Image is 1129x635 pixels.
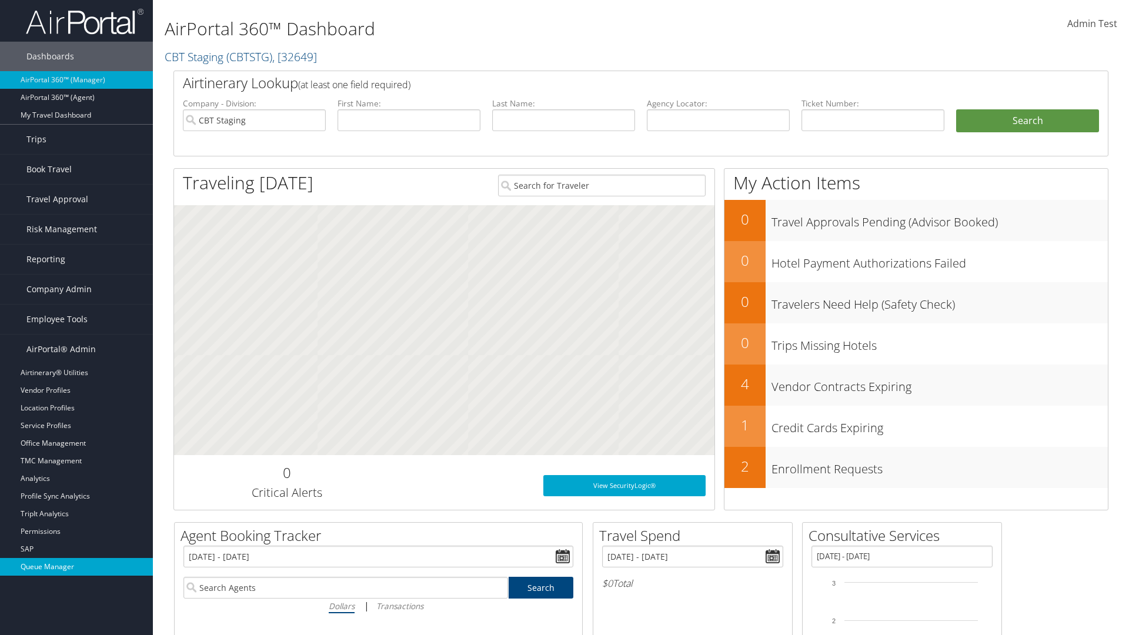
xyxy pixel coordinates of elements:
[724,415,766,435] h2: 1
[724,456,766,476] h2: 2
[832,617,836,624] tspan: 2
[724,241,1108,282] a: 0Hotel Payment Authorizations Failed
[376,600,423,611] i: Transactions
[724,209,766,229] h2: 0
[724,200,1108,241] a: 0Travel Approvals Pending (Advisor Booked)
[183,577,508,599] input: Search Agents
[272,49,317,65] span: , [ 32649 ]
[183,98,326,109] label: Company - Division:
[183,599,573,613] div: |
[724,374,766,394] h2: 4
[26,245,65,274] span: Reporting
[809,526,1001,546] h2: Consultative Services
[338,98,480,109] label: First Name:
[724,323,1108,365] a: 0Trips Missing Hotels
[298,78,410,91] span: (at least one field required)
[181,526,582,546] h2: Agent Booking Tracker
[1067,17,1117,30] span: Admin Test
[1067,6,1117,42] a: Admin Test
[498,175,706,196] input: Search for Traveler
[26,8,143,35] img: airportal-logo.png
[724,333,766,353] h2: 0
[771,373,1108,395] h3: Vendor Contracts Expiring
[26,42,74,71] span: Dashboards
[724,365,1108,406] a: 4Vendor Contracts Expiring
[165,49,317,65] a: CBT Staging
[602,577,783,590] h6: Total
[832,580,836,587] tspan: 3
[26,215,97,244] span: Risk Management
[801,98,944,109] label: Ticket Number:
[724,406,1108,447] a: 1Credit Cards Expiring
[956,109,1099,133] button: Search
[724,282,1108,323] a: 0Travelers Need Help (Safety Check)
[509,577,574,599] a: Search
[226,49,272,65] span: ( CBTSTG )
[771,208,1108,230] h3: Travel Approvals Pending (Advisor Booked)
[26,335,96,364] span: AirPortal® Admin
[26,185,88,214] span: Travel Approval
[599,526,792,546] h2: Travel Spend
[724,250,766,270] h2: 0
[724,292,766,312] h2: 0
[165,16,800,41] h1: AirPortal 360™ Dashboard
[647,98,790,109] label: Agency Locator:
[26,275,92,304] span: Company Admin
[724,447,1108,488] a: 2Enrollment Requests
[183,463,390,483] h2: 0
[329,600,355,611] i: Dollars
[771,249,1108,272] h3: Hotel Payment Authorizations Failed
[602,577,613,590] span: $0
[26,155,72,184] span: Book Travel
[26,125,46,154] span: Trips
[183,484,390,501] h3: Critical Alerts
[724,171,1108,195] h1: My Action Items
[543,475,706,496] a: View SecurityLogic®
[771,332,1108,354] h3: Trips Missing Hotels
[183,171,313,195] h1: Traveling [DATE]
[771,455,1108,477] h3: Enrollment Requests
[771,414,1108,436] h3: Credit Cards Expiring
[492,98,635,109] label: Last Name:
[771,290,1108,313] h3: Travelers Need Help (Safety Check)
[26,305,88,334] span: Employee Tools
[183,73,1021,93] h2: Airtinerary Lookup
